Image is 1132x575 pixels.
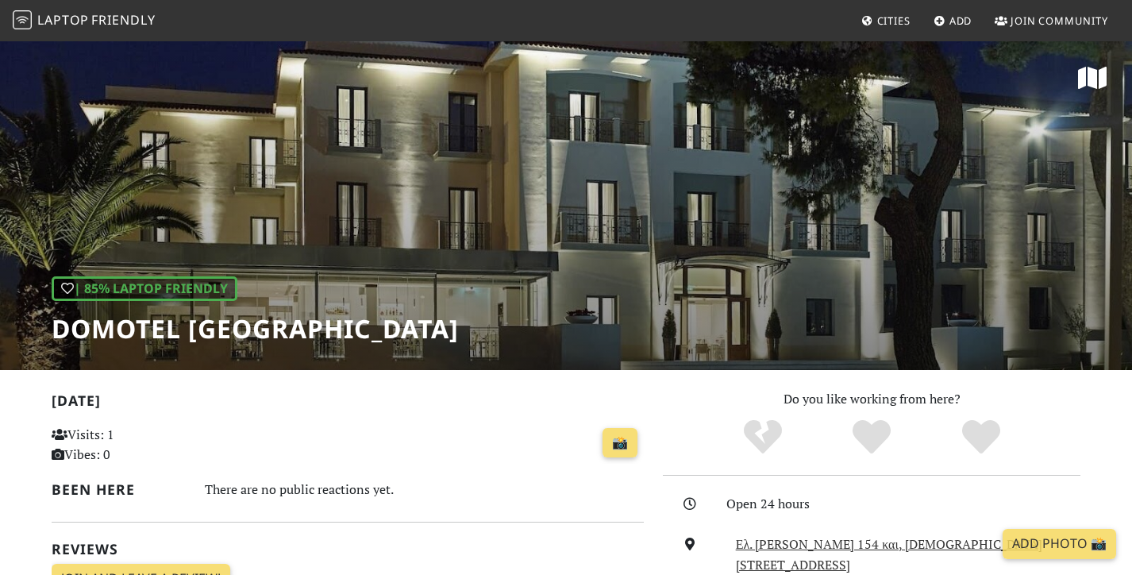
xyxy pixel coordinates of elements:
[817,418,926,457] div: Yes
[52,314,459,344] h1: Domotel [GEOGRAPHIC_DATA]
[855,6,917,35] a: Cities
[708,418,818,457] div: No
[37,11,89,29] span: Laptop
[927,6,979,35] a: Add
[13,10,32,29] img: LaptopFriendly
[52,481,186,498] h2: Been here
[736,535,1042,573] a: Ελ. [PERSON_NAME] 154 και, [DEMOGRAPHIC_DATA][STREET_ADDRESS]
[988,6,1115,35] a: Join Community
[1011,14,1108,28] span: Join Community
[877,14,911,28] span: Cities
[52,392,644,415] h2: [DATE]
[603,428,637,458] a: 📸
[663,389,1080,410] p: Do you like working from here?
[52,276,237,302] div: | 85% Laptop Friendly
[91,11,155,29] span: Friendly
[13,7,156,35] a: LaptopFriendly LaptopFriendly
[52,425,237,465] p: Visits: 1 Vibes: 0
[726,494,1090,515] div: Open 24 hours
[949,14,972,28] span: Add
[205,478,645,501] div: There are no public reactions yet.
[52,541,644,558] h2: Reviews
[926,418,1036,457] div: Definitely!
[1003,529,1116,559] a: Add Photo 📸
